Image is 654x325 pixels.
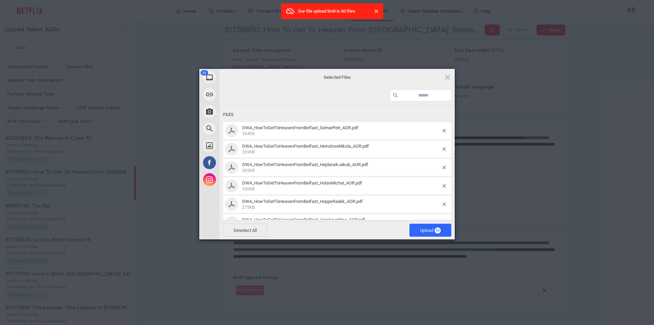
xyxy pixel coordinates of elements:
div: Files [223,108,451,121]
div: Facebook [199,154,281,171]
div: Take Photo [199,103,281,120]
span: DWA_HowToGetToHeavenFromBelfast_HeinzlovaNikola_AOR.pdf [242,144,369,149]
span: DWA_HowToGetToHeavenFromBelfast_HoppeRadek_AOR.pdf [240,199,442,210]
span: Click here or hit ESC to close picker [444,73,451,81]
span: 264KB [242,131,254,136]
span: DWA_HowToGetToHeavenFromBelfast_GelnarPetr_AOR.pdf [242,125,358,130]
span: Upload [420,228,441,233]
span: DWA_HowToGetToHeavenFromBelfast_HorakovaNina_AOR.pdf [240,217,442,228]
span: DWA_HowToGetToHeavenFromBelfast_HorakovaNina_AOR.pdf [242,217,365,222]
span: DWA_HowToGetToHeavenFromBelfast_HejdanekJakub_AOR.pdf [242,162,368,167]
div: Instagram [199,171,281,188]
div: My Device [199,69,281,86]
span: DWA_HowToGetToHeavenFromBelfast_HeinzlovaNikola_AOR.pdf [240,144,442,155]
span: Selected Files [269,74,405,80]
span: 50 [435,227,441,234]
div: Web Search [199,120,281,137]
span: Upload [409,224,451,237]
span: DWA_HowToGetToHeavenFromBelfast_HoppeRadek_AOR.pdf [242,199,363,204]
span: DWA_HowToGetToHeavenFromBelfast_GelnarPetr_AOR.pdf [240,125,442,136]
span: 266KB [242,187,254,191]
span: Deselect All [223,224,267,237]
div: Our file upload limit is 50 files [298,9,366,14]
span: 50 [201,70,208,75]
span: 265KB [242,168,254,173]
span: DWA_HowToGetToHeavenFromBelfast_HolanMichal_AOR.pdf [240,180,442,192]
span: 275KB [242,205,254,210]
span: 265KB [242,150,254,154]
div: Unsplash [199,137,281,154]
span: DWA_HowToGetToHeavenFromBelfast_HolanMichal_AOR.pdf [242,180,362,186]
span: DWA_HowToGetToHeavenFromBelfast_HejdanekJakub_AOR.pdf [240,162,442,173]
div: Link (URL) [199,86,281,103]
